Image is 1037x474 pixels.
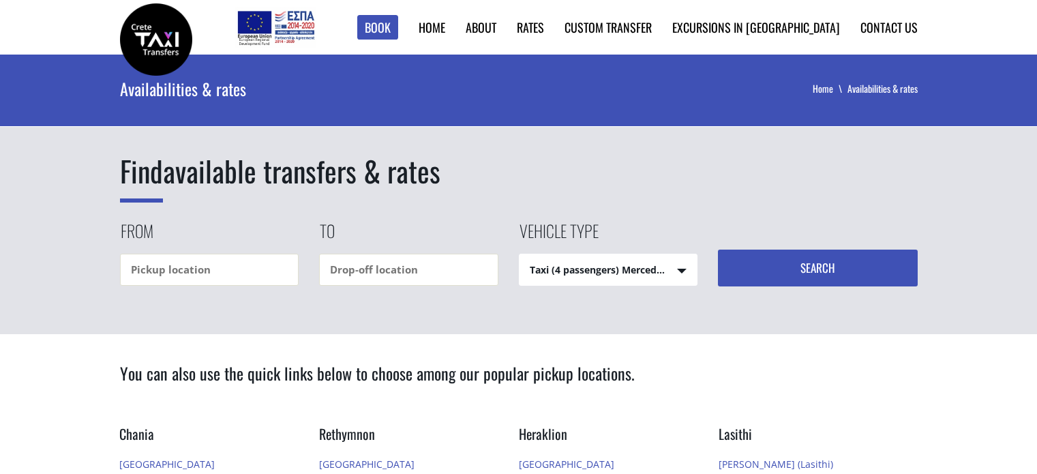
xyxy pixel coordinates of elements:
span: Taxi (4 passengers) Mercedes E Class [520,254,697,286]
a: [GEOGRAPHIC_DATA] [519,458,614,471]
a: Rates [517,18,544,36]
h3: Heraklion [519,424,698,454]
img: e-bannersEUERDF180X90.jpg [235,7,316,48]
a: [PERSON_NAME] (Lasithi) [719,458,833,471]
h2: You can also use the quick links below to choose among our popular pickup locations. [120,361,918,404]
a: About [466,18,496,36]
a: Custom Transfer [565,18,652,36]
input: Drop-off location [319,254,498,286]
h3: Lasithi [719,424,898,454]
span: Find [120,149,163,203]
a: Crete Taxi Transfers | Rates & availability for transfers in Crete | Crete Taxi Transfers [120,31,192,45]
a: Home [813,81,847,95]
a: Book [357,15,398,40]
a: Excursions in [GEOGRAPHIC_DATA] [672,18,840,36]
label: From [120,219,153,254]
a: Contact us [860,18,918,36]
a: [GEOGRAPHIC_DATA] [119,458,215,471]
h1: available transfers & rates [120,151,918,192]
h3: Chania [119,424,299,454]
h3: Rethymnon [319,424,498,454]
div: Availabilities & rates [120,55,555,123]
button: Search [718,250,918,286]
img: Crete Taxi Transfers | Rates & availability for transfers in Crete | Crete Taxi Transfers [120,3,192,76]
label: To [319,219,335,254]
li: Availabilities & rates [847,82,918,95]
input: Pickup location [120,254,299,286]
a: Home [419,18,445,36]
label: Vehicle type [519,219,599,254]
a: [GEOGRAPHIC_DATA] [319,458,415,471]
